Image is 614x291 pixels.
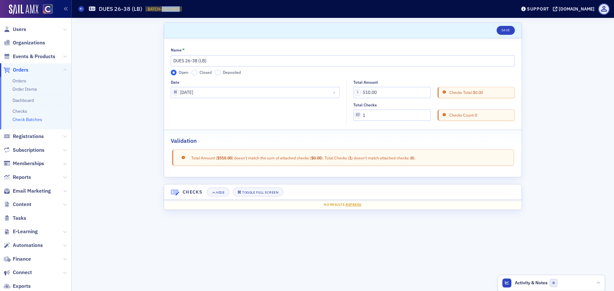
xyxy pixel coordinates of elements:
a: Subscriptions [4,147,44,154]
span: Deposited [223,70,241,75]
span: 0 [411,155,413,160]
a: E-Learning [4,228,38,235]
span: 1 [349,155,351,160]
a: Finance [4,256,31,263]
a: Exports [4,283,31,290]
span: Profile [598,4,610,15]
span: Users [13,26,26,33]
div: Date [171,80,179,85]
a: View Homepage [38,4,53,15]
button: Close [331,87,340,98]
input: 0.00 [353,87,431,98]
button: Save [497,26,515,35]
span: 0 [550,279,558,287]
a: Connect [4,269,32,276]
a: Dashboard [12,97,34,103]
span: Automations [13,242,43,249]
h1: DUES 26-38 (LB) [99,5,142,13]
span: Checks Total: [448,89,483,95]
a: Content [4,201,31,208]
span: Activity & Notes [515,280,547,286]
a: Checks [12,108,27,114]
button: [DOMAIN_NAME] [553,7,597,11]
button: Hide [207,188,229,196]
div: No results. [169,202,517,207]
a: Events & Products [4,53,55,60]
span: Events & Products [13,53,55,60]
input: Open [171,70,177,75]
span: Connect [13,269,32,276]
a: Email Marketing [4,188,51,195]
div: Total Checks [353,103,377,107]
span: Total Amount ( ) doesn't match the sum of attached checks ( ). Total Checks ( ) doesn't match att... [187,155,415,161]
span: Registrations [13,133,44,140]
abbr: This field is required [182,47,185,53]
a: Memberships [4,160,44,167]
span: Content [13,201,31,208]
span: E-Learning [13,228,38,235]
a: Order Items [12,86,37,92]
a: Organizations [4,39,45,46]
span: Exports [13,283,31,290]
div: Total Amount [353,80,378,85]
span: Checks Count: 0 [448,112,477,118]
input: Closed [192,70,197,75]
a: Users [4,26,26,33]
a: Tasks [4,215,26,222]
span: Organizations [13,39,45,46]
span: $0.00 [473,90,483,95]
span: Email Marketing [13,188,51,195]
span: Subscriptions [13,147,44,154]
a: Registrations [4,133,44,140]
span: Refresh [346,202,362,207]
span: $510.00 [217,155,232,160]
div: Hide [216,191,224,194]
span: Memberships [13,160,44,167]
span: Closed [200,70,212,75]
span: Finance [13,256,31,263]
span: Tasks [13,215,26,222]
span: Open [179,70,188,75]
h4: Checks [183,189,202,195]
span: Reports [13,174,31,181]
input: Deposited [215,70,221,75]
span: $0.00 [311,155,321,160]
img: SailAMX [43,4,53,14]
button: Toggle Full Screen [233,188,283,196]
a: Check Batches [12,117,42,122]
img: SailAMX [9,4,38,15]
a: Automations [4,242,43,249]
div: Name [171,48,182,52]
a: Orders [12,78,26,84]
a: Reports [4,174,31,181]
span: Orders [13,66,28,73]
input: MM/DD/YYYY [171,87,340,98]
a: Orders [4,66,28,73]
span: BATCH-14019801 [148,6,180,12]
div: Support [527,6,549,12]
h2: Validation [171,137,197,145]
div: [DOMAIN_NAME] [559,6,594,12]
div: Toggle Full Screen [242,191,278,194]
